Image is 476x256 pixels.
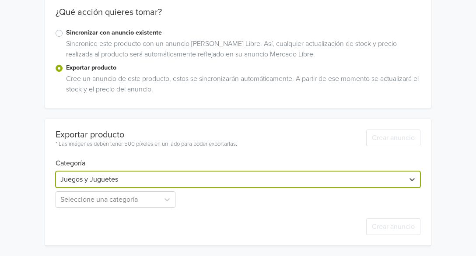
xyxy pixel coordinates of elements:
[56,140,237,149] div: * Las imágenes deben tener 500 píxeles en un lado para poder exportarlas.
[366,218,420,235] button: Crear anuncio
[56,130,237,140] div: Exportar producto
[66,63,420,73] label: Exportar producto
[66,28,420,38] label: Sincronizar con anuncio existente
[366,130,420,146] button: Crear anuncio
[63,74,420,98] div: Cree un anuncio de este producto, estos se sincronizarán automáticamente. A partir de ese momento...
[45,7,431,28] div: ¿Qué acción quieres tomar?
[56,149,420,168] h6: Categoría
[63,39,420,63] div: Sincronice este producto con un anuncio [PERSON_NAME] Libre. Así, cualquier actualización de stoc...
